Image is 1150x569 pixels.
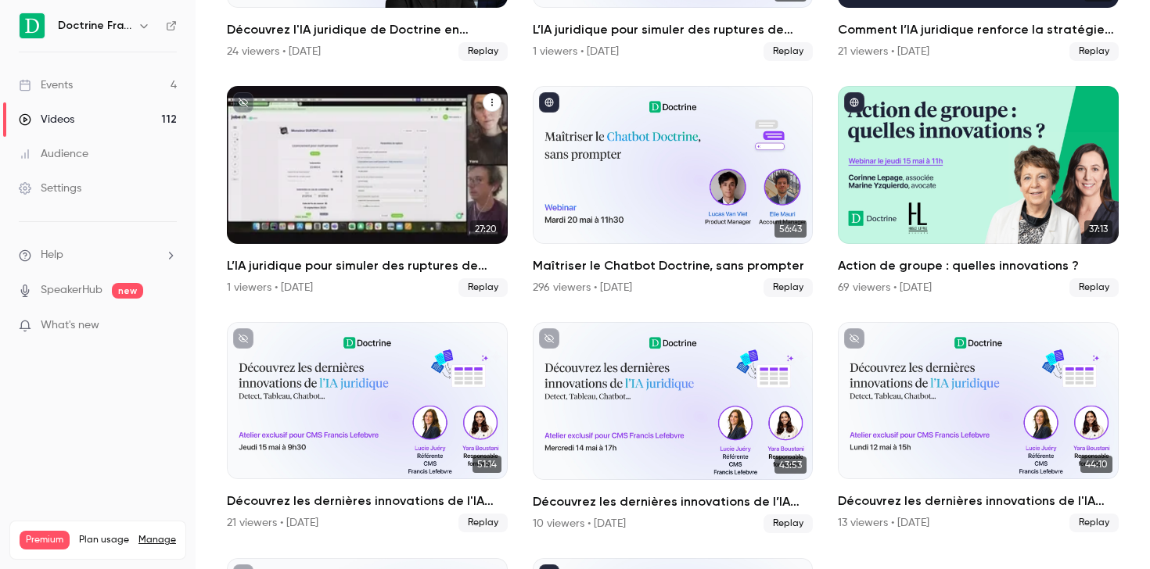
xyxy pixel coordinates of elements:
[844,92,864,113] button: published
[20,13,45,38] img: Doctrine France
[41,247,63,263] span: Help
[1080,456,1112,473] span: 44:10
[533,280,632,295] div: 296 viewers • [DATE]
[838,322,1119,533] a: 44:10Découvrez les dernières innovations de l'IA juridique13 viewers • [DATE]Replay
[158,319,177,333] iframe: Noticeable Trigger
[233,328,253,349] button: unpublished
[533,322,814,533] li: Découvrez les dernières innovations de l’IA juridique
[539,328,559,349] button: unpublished
[844,328,864,349] button: unpublished
[838,86,1119,297] a: 37:13Action de groupe : quelles innovations ?69 viewers • [DATE]Replay
[227,86,508,297] li: L’IA juridique pour simuler des ruptures de contrat de travail
[533,44,619,59] div: 1 viewers • [DATE]
[838,280,932,295] div: 69 viewers • [DATE]
[838,492,1119,510] h2: Découvrez les dernières innovations de l'IA juridique
[227,492,508,510] h2: Découvrez les dernières innovations de l'IA juridique
[838,86,1119,297] li: Action de groupe : quelles innovations ?
[533,322,814,533] a: 43:53Découvrez les dernières innovations de l’IA juridique10 viewers • [DATE]Replay
[227,322,508,533] a: 51:14Découvrez les dernières innovations de l'IA juridique21 viewers • [DATE]Replay
[533,86,814,297] li: Maîtriser le Chatbot Doctrine, sans prompter
[19,112,74,127] div: Videos
[19,181,81,196] div: Settings
[473,456,501,473] span: 51:14
[458,278,508,297] span: Replay
[41,282,102,299] a: SpeakerHub
[1069,514,1119,532] span: Replay
[112,283,143,299] span: new
[58,18,131,34] h6: Doctrine France
[41,317,99,334] span: What's new
[533,492,814,511] h2: Découvrez les dernières innovations de l’IA juridique
[838,256,1119,275] h2: Action de groupe : quelles innovations ?
[227,20,508,39] h2: Découvrez l'IA juridique de Doctrine en partenariat avec le Barreau de Dijon
[19,247,177,263] li: help-dropdown-opener
[764,514,813,533] span: Replay
[764,42,813,61] span: Replay
[838,515,929,531] div: 13 viewers • [DATE]
[838,322,1119,533] li: Découvrez les dernières innovations de l'IA juridique
[533,256,814,275] h2: Maîtriser le Chatbot Doctrine, sans prompter
[138,534,176,546] a: Manage
[19,146,88,162] div: Audience
[838,44,929,59] div: 21 viewers • [DATE]
[227,515,318,531] div: 21 viewers • [DATE]
[1069,42,1119,61] span: Replay
[764,278,813,297] span: Replay
[1084,220,1112,238] span: 37:13
[233,92,253,113] button: unpublished
[227,322,508,533] li: Découvrez les dernières innovations de l'IA juridique
[774,456,807,474] span: 43:53
[458,514,508,532] span: Replay
[533,516,626,531] div: 10 viewers • [DATE]
[533,20,814,39] h2: L’IA juridique pour simuler des ruptures de contrat de travail
[458,42,508,61] span: Replay
[79,534,129,546] span: Plan usage
[227,86,508,297] a: 27:20L’IA juridique pour simuler des ruptures de contrat de travail1 viewers • [DATE]Replay
[19,77,73,93] div: Events
[774,220,807,238] span: 56:43
[533,86,814,297] a: 56:43Maîtriser le Chatbot Doctrine, sans prompter296 viewers • [DATE]Replay
[227,44,321,59] div: 24 viewers • [DATE]
[227,256,508,275] h2: L’IA juridique pour simuler des ruptures de contrat de travail
[227,280,313,295] div: 1 viewers • [DATE]
[470,220,501,238] span: 27:20
[1069,278,1119,297] span: Replay
[838,20,1119,39] h2: Comment l’IA juridique renforce la stratégie des collectivités ?
[20,531,70,549] span: Premium
[539,92,559,113] button: published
